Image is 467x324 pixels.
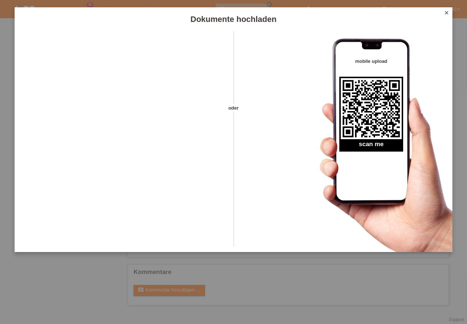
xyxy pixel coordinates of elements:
a: close [442,9,451,18]
h2: scan me [339,141,403,152]
i: close [444,10,449,16]
h1: Dokumente hochladen [15,15,452,24]
iframe: Upload [26,49,221,232]
span: oder [221,104,246,112]
h4: mobile upload [339,58,403,64]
